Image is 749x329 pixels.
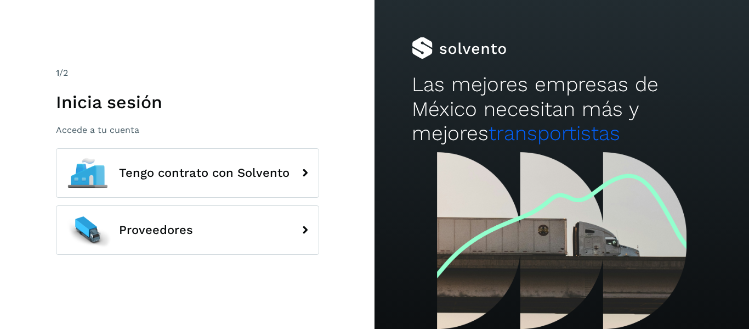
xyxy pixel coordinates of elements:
[56,92,319,113] h1: Inicia sesión
[119,224,193,237] span: Proveedores
[412,73,711,146] h2: Las mejores empresas de México necesitan más y mejores
[489,121,620,145] span: transportistas
[56,205,319,255] button: Proveedores
[56,68,59,78] span: 1
[56,125,319,135] p: Accede a tu cuenta
[56,148,319,198] button: Tengo contrato con Solvento
[119,166,290,180] span: Tengo contrato con Solvento
[56,66,319,80] div: /2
